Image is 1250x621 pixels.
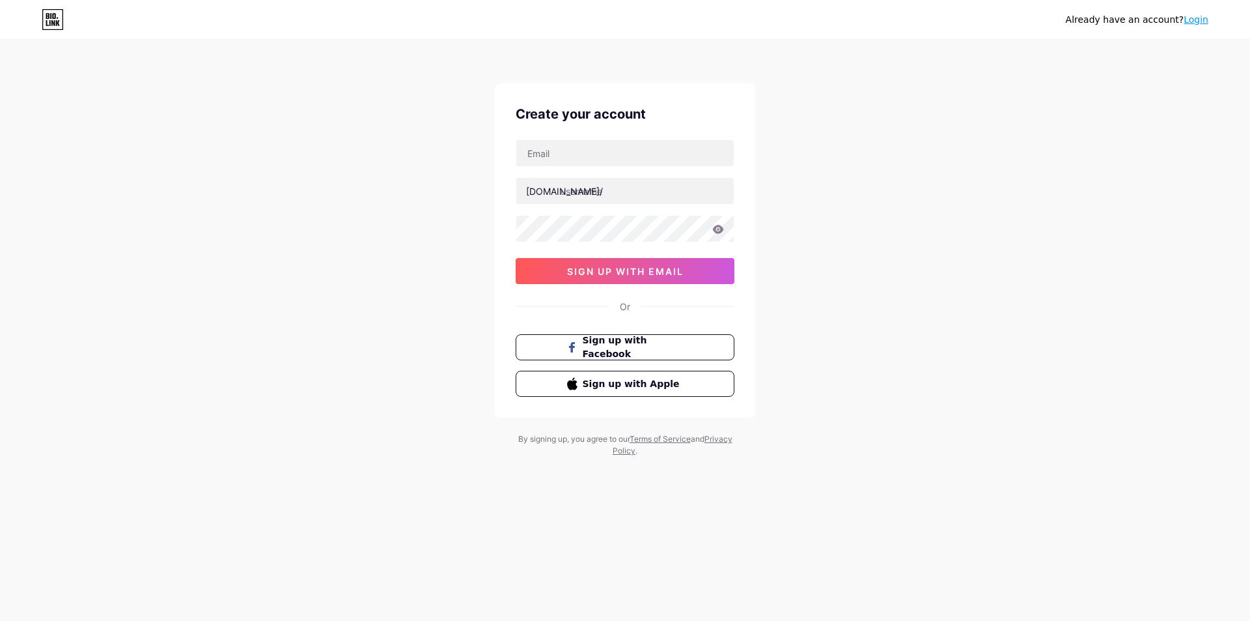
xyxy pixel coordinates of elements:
span: Sign up with Facebook [583,334,684,361]
input: Email [516,140,734,166]
a: Login [1184,14,1208,25]
div: [DOMAIN_NAME]/ [526,184,603,198]
div: Already have an account? [1066,13,1208,27]
div: Or [620,300,630,313]
button: Sign up with Apple [516,371,734,397]
div: Create your account [516,104,734,124]
a: Terms of Service [630,434,691,444]
input: username [516,178,734,204]
button: sign up with email [516,258,734,284]
button: Sign up with Facebook [516,334,734,360]
div: By signing up, you agree to our and . [514,433,736,457]
span: Sign up with Apple [583,377,684,391]
span: sign up with email [567,266,684,277]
